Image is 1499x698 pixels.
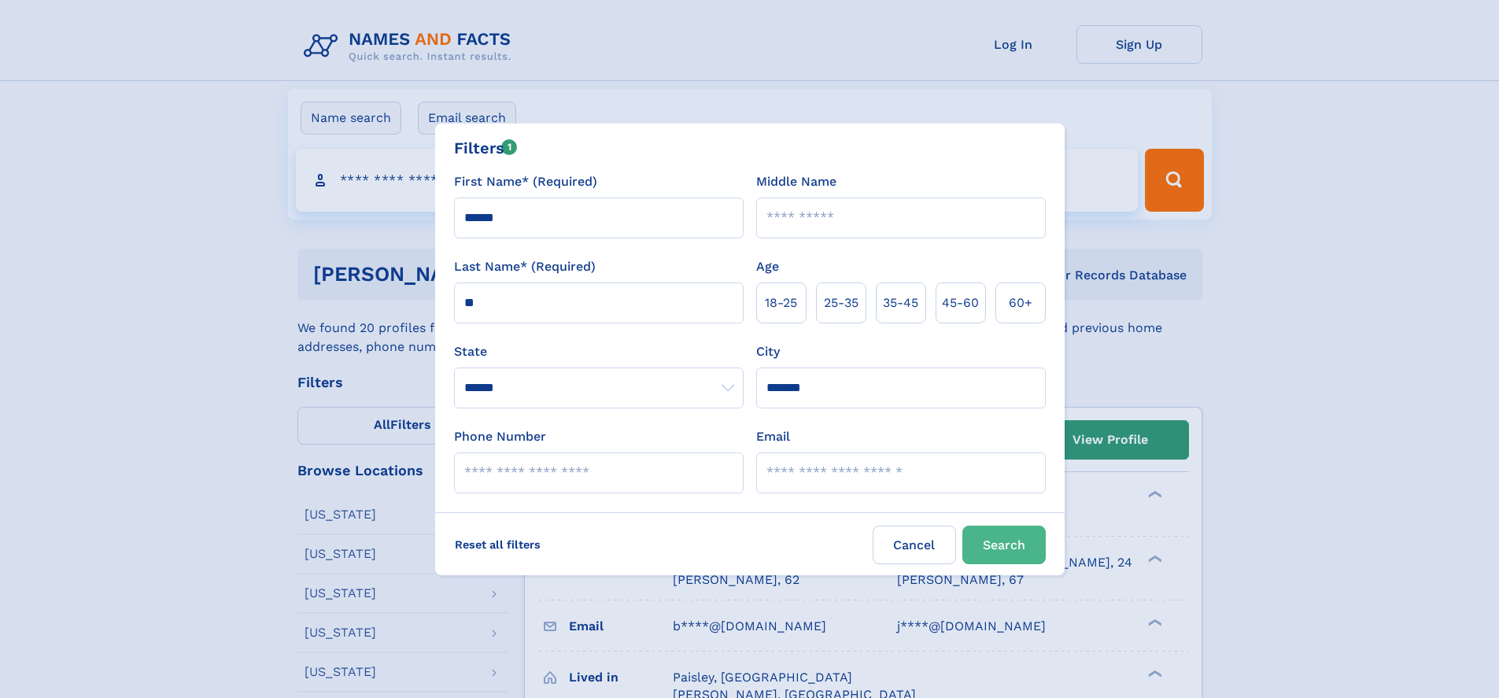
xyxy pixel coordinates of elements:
[942,294,979,312] span: 45‑60
[756,257,779,276] label: Age
[756,427,790,446] label: Email
[765,294,797,312] span: 18‑25
[962,526,1046,564] button: Search
[454,427,546,446] label: Phone Number
[883,294,918,312] span: 35‑45
[1009,294,1032,312] span: 60+
[756,172,836,191] label: Middle Name
[454,257,596,276] label: Last Name* (Required)
[454,342,744,361] label: State
[824,294,858,312] span: 25‑35
[445,526,551,563] label: Reset all filters
[873,526,956,564] label: Cancel
[454,136,518,160] div: Filters
[756,342,780,361] label: City
[454,172,597,191] label: First Name* (Required)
